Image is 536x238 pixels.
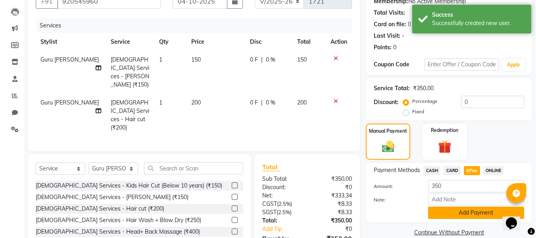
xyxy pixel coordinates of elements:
input: Search or Scan [144,162,243,174]
th: Action [326,33,352,51]
div: Services [37,18,358,33]
div: ₹350.00 [307,175,358,183]
th: Price [186,33,245,51]
div: Successfully created new user. [432,19,525,27]
span: | [261,99,263,107]
span: CGST [262,200,277,207]
span: 0 % [266,56,275,64]
div: Total Visits: [374,9,405,17]
div: Card on file: [374,20,406,29]
div: ₹350.00 [413,84,434,93]
span: ONLINE [483,166,504,175]
span: 2.5% [278,209,290,215]
input: Enter Offer / Coupon Code [424,58,499,71]
th: Disc [245,33,292,51]
th: Service [106,33,154,51]
label: Amount: [368,183,422,190]
span: Payment Methods [374,166,420,174]
div: Service Total: [374,84,410,93]
label: Percentage [412,98,438,105]
div: Success [432,11,525,19]
button: Add Payment [428,207,524,219]
div: ₹0 [307,183,358,192]
div: Points: [374,43,392,52]
div: Sub Total: [256,175,307,183]
span: | [261,56,263,64]
input: Amount [428,180,524,192]
span: Guru [PERSON_NAME] [40,99,99,106]
span: GPay [464,166,480,175]
span: [DEMOGRAPHIC_DATA] Services - Hair cut (₹200) [111,99,149,131]
div: Total: [256,217,307,225]
label: Manual Payment [369,128,407,135]
span: 0 F [250,99,258,107]
a: Continue Without Payment [367,228,530,237]
span: 0 % [266,99,275,107]
span: CASH [423,166,440,175]
div: Last Visit: [374,32,400,40]
div: [DEMOGRAPHIC_DATA] Services - Kids Hair Cut (Below 10 years) (₹150) [36,182,222,190]
div: Discount: [374,98,398,106]
div: [DEMOGRAPHIC_DATA] Services - Head+ Back Massage (₹400) [36,228,200,236]
span: CARD [444,166,461,175]
label: Fixed [412,108,424,115]
label: Redemption [431,127,458,134]
span: 2.5% [279,201,290,207]
span: 150 [297,56,307,63]
iframe: chat widget [503,206,528,230]
span: 150 [191,56,201,63]
div: 0 [393,43,396,52]
span: SGST [262,209,277,216]
div: ₹8.33 [307,200,358,208]
div: ₹350.00 [307,217,358,225]
div: ₹333.34 [307,192,358,200]
div: Net: [256,192,307,200]
span: 1 [159,99,162,106]
div: ( ) [256,200,307,208]
span: Guru [PERSON_NAME] [40,56,99,63]
span: [DEMOGRAPHIC_DATA] Services - [PERSON_NAME] (₹150) [111,56,149,88]
span: 200 [297,99,307,106]
th: Stylist [36,33,106,51]
img: _gift.svg [434,139,455,155]
label: Note: [368,196,422,203]
div: [DEMOGRAPHIC_DATA] Services - Hair Wash + Blow Dry (₹250) [36,216,201,224]
div: ( ) [256,208,307,217]
div: ₹8.33 [307,208,358,217]
th: Total [292,33,326,51]
div: [DEMOGRAPHIC_DATA] Services - Hair cut (₹200) [36,205,164,213]
img: _cash.svg [378,139,398,154]
div: Discount: [256,183,307,192]
div: 0 [408,20,411,29]
span: 0 F [250,56,258,64]
div: [DEMOGRAPHIC_DATA] Services - [PERSON_NAME] (₹150) [36,193,188,201]
div: Coupon Code [374,60,424,69]
div: - [402,32,404,40]
button: Apply [502,59,525,71]
span: 200 [191,99,201,106]
span: Total [262,163,280,171]
div: ₹0 [316,225,358,233]
a: Add Tip [256,225,315,233]
span: 1 [159,56,162,63]
th: Qty [154,33,186,51]
input: Add Note [428,193,524,205]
